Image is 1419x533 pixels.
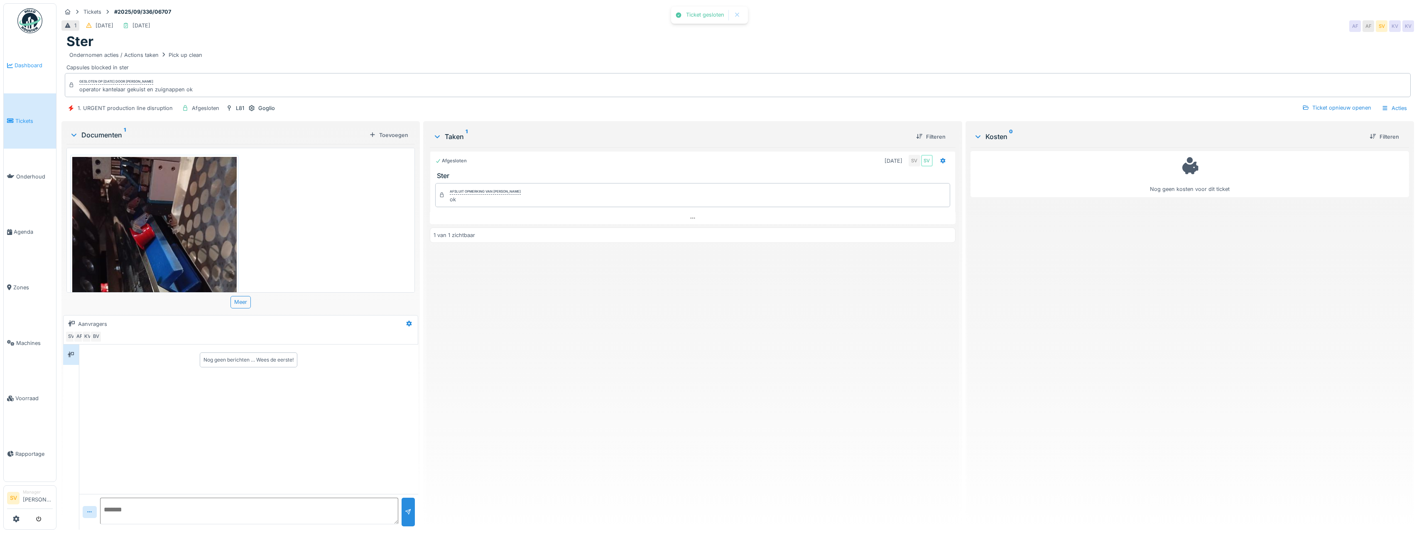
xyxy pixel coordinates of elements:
[466,132,468,142] sup: 1
[4,315,56,371] a: Machines
[437,172,952,180] h3: Ster
[79,79,153,85] div: Gesloten op [DATE] door [PERSON_NAME]
[7,489,53,509] a: SV Manager[PERSON_NAME]
[909,155,920,166] div: SV
[13,284,53,291] span: Zones
[111,8,174,16] strong: #2025/09/336/06707
[66,50,1409,71] div: Capsules blocked in ster
[78,104,173,112] div: 1. URGENT production line disruption
[366,130,412,141] div: Toevoegen
[15,394,53,402] span: Voorraad
[1349,20,1361,32] div: AF
[15,117,53,125] span: Tickets
[4,38,56,93] a: Dashboard
[686,12,724,19] div: Ticket gesloten
[96,22,113,29] div: [DATE]
[974,132,1363,142] div: Kosten
[23,489,53,507] li: [PERSON_NAME]
[65,331,77,342] div: SV
[913,131,949,142] div: Filteren
[435,157,467,164] div: Afgesloten
[4,371,56,426] a: Voorraad
[258,104,275,112] div: Goglio
[921,155,933,166] div: SV
[4,93,56,149] a: Tickets
[1389,20,1401,32] div: KV
[1378,102,1411,114] div: Acties
[90,331,102,342] div: BV
[4,204,56,260] a: Agenda
[1363,20,1374,32] div: AF
[16,173,53,181] span: Onderhoud
[1376,20,1387,32] div: SV
[124,130,126,140] sup: 1
[4,260,56,315] a: Zones
[1366,131,1402,142] div: Filteren
[433,132,909,142] div: Taken
[450,189,521,195] div: Afsluit opmerking van [PERSON_NAME]
[74,331,85,342] div: AF
[72,157,237,375] img: 8mrnw7wnp6pv8gvmd5i305pvhepj
[4,149,56,204] a: Onderhoud
[83,8,101,16] div: Tickets
[79,86,193,93] div: operator kantelaar gekuist en zuignappen ok
[1402,20,1414,32] div: KV
[74,22,76,29] div: 1
[885,157,902,165] div: [DATE]
[230,296,251,308] div: Meer
[82,331,93,342] div: KV
[1299,102,1375,113] div: Ticket opnieuw openen
[70,130,366,140] div: Documenten
[132,22,150,29] div: [DATE]
[4,426,56,482] a: Rapportage
[78,320,107,328] div: Aanvragers
[976,155,1404,193] div: Nog geen kosten voor dit ticket
[66,34,93,49] h1: Ster
[69,51,202,59] div: Ondernomen acties / Actions taken Pick up clean
[203,356,294,364] div: Nog geen berichten … Wees de eerste!
[1009,132,1013,142] sup: 0
[7,492,20,504] li: SV
[23,489,53,495] div: Manager
[17,8,42,33] img: Badge_color-CXgf-gQk.svg
[15,450,53,458] span: Rapportage
[450,196,521,203] div: ok
[16,339,53,347] span: Machines
[14,228,53,236] span: Agenda
[15,61,53,69] span: Dashboard
[236,104,244,112] div: L81
[192,104,219,112] div: Afgesloten
[434,231,475,239] div: 1 van 1 zichtbaar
